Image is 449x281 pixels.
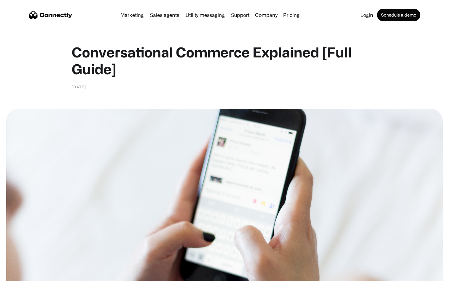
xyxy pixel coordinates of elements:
a: Pricing [281,12,302,17]
a: Utility messaging [183,12,227,17]
h1: Conversational Commerce Explained [Full Guide] [72,44,377,77]
a: Schedule a demo [377,9,420,21]
div: Company [255,11,278,19]
a: Marketing [118,12,146,17]
a: Support [229,12,252,17]
ul: Language list [12,270,37,279]
aside: Language selected: English [6,270,37,279]
a: Sales agents [147,12,182,17]
div: [DATE] [72,84,86,90]
a: Login [358,12,376,17]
